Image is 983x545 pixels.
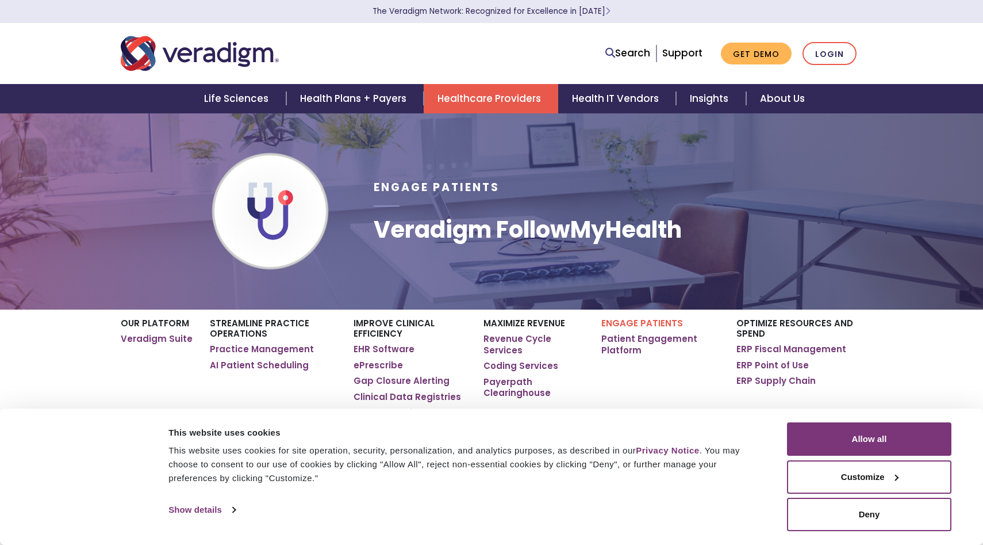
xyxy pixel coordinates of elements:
[354,360,403,371] a: ePrescribe
[121,35,279,73] img: Veradigm logo
[374,180,500,195] span: Engage Patients
[286,84,424,113] a: Health Plans + Payers
[210,360,309,371] a: AI Patient Scheduling
[424,84,558,113] a: Healthcare Providers
[787,460,951,494] button: Customize
[483,360,558,372] a: Coding Services
[736,375,816,387] a: ERP Supply Chain
[483,376,584,399] a: Payerpath Clearinghouse
[636,445,699,455] a: Privacy Notice
[605,6,610,17] span: Learn More
[601,333,719,356] a: Patient Engagement Platform
[168,444,761,485] div: This website uses cookies for site operation, security, personalization, and analytics purposes, ...
[190,84,286,113] a: Life Sciences
[736,360,809,371] a: ERP Point of Use
[168,426,761,440] div: This website uses cookies
[354,407,421,418] a: eChart Courier
[676,84,746,113] a: Insights
[121,333,193,345] a: Veradigm Suite
[746,84,819,113] a: About Us
[721,43,792,65] a: Get Demo
[374,216,682,243] h1: Veradigm FollowMyHealth
[354,391,461,403] a: Clinical Data Registries
[787,422,951,456] button: Allow all
[802,42,857,66] a: Login
[168,501,235,519] a: Show details
[483,333,584,356] a: Revenue Cycle Services
[787,498,951,531] button: Deny
[354,344,414,355] a: EHR Software
[210,344,314,355] a: Practice Management
[662,46,702,60] a: Support
[558,84,676,113] a: Health IT Vendors
[736,344,846,355] a: ERP Fiscal Management
[354,375,450,387] a: Gap Closure Alerting
[373,6,610,17] a: The Veradigm Network: Recognized for Excellence in [DATE]Learn More
[605,45,650,61] a: Search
